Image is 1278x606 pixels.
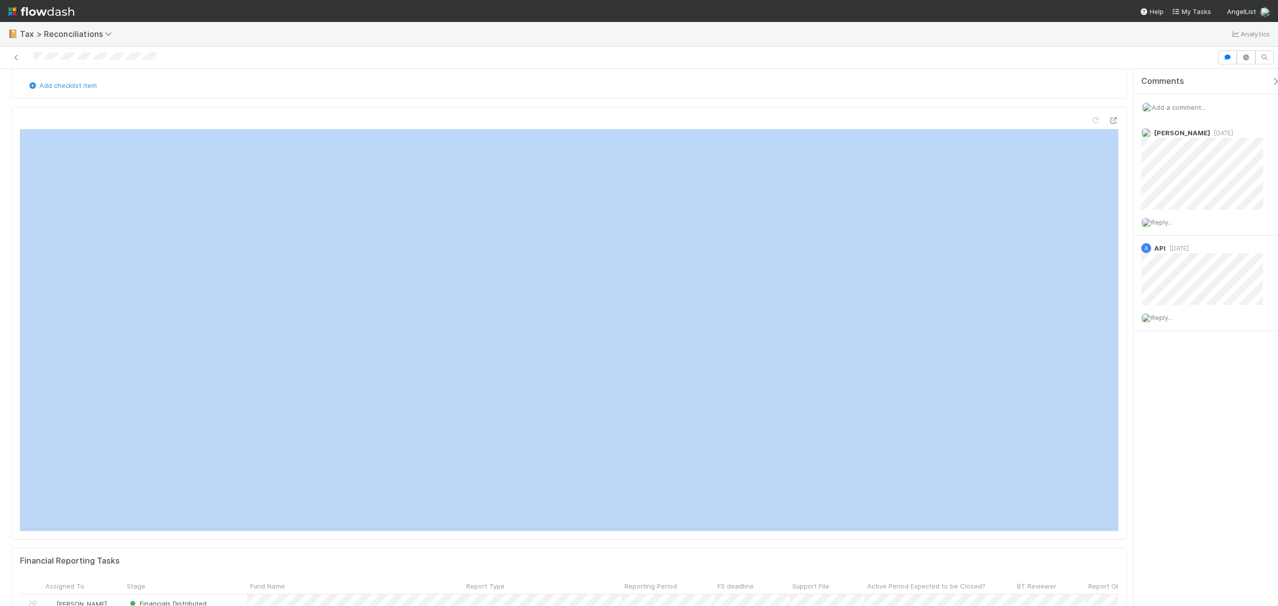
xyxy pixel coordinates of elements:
[1154,129,1210,137] span: [PERSON_NAME]
[1142,102,1152,112] img: avatar_d45d11ee-0024-4901-936f-9df0a9cc3b4e.png
[1231,28,1270,40] a: Analytics
[1141,218,1151,228] img: avatar_d45d11ee-0024-4901-936f-9df0a9cc3b4e.png
[1151,313,1173,321] span: Reply...
[1140,6,1164,16] div: Help
[45,581,84,591] span: Assigned To
[8,3,74,20] img: logo-inverted-e16ddd16eac7371096b0.svg
[127,581,145,591] span: Stage
[717,581,754,591] span: FS deadline
[1166,245,1189,252] span: [DATE]
[792,581,829,591] span: Support File
[1088,581,1151,591] span: Report Obligation ID
[466,581,505,591] span: Report Type
[1151,218,1173,226] span: Reply...
[20,556,120,566] h5: Financial Reporting Tasks
[1210,129,1233,137] span: [DATE]
[250,581,285,591] span: Fund Name
[1227,7,1256,15] span: AngelList
[27,81,97,89] a: Add checklist item
[1141,243,1151,253] div: API
[20,29,117,39] span: Tax > Reconciliations
[1172,7,1211,15] span: My Tasks
[625,581,677,591] span: Reporting Period
[1152,103,1206,111] span: Add a comment...
[1017,581,1056,591] span: BT Reviewer
[1141,128,1151,138] img: avatar_85833754-9fc2-4f19-a44b-7938606ee299.png
[1141,313,1151,323] img: avatar_d45d11ee-0024-4901-936f-9df0a9cc3b4e.png
[8,29,18,38] span: 📔
[1260,7,1270,17] img: avatar_d45d11ee-0024-4901-936f-9df0a9cc3b4e.png
[1141,76,1184,86] span: Comments
[1145,246,1148,251] span: A
[1154,244,1166,252] span: API
[867,581,985,591] span: Active Period Expected to be Closed?
[1172,6,1211,16] a: My Tasks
